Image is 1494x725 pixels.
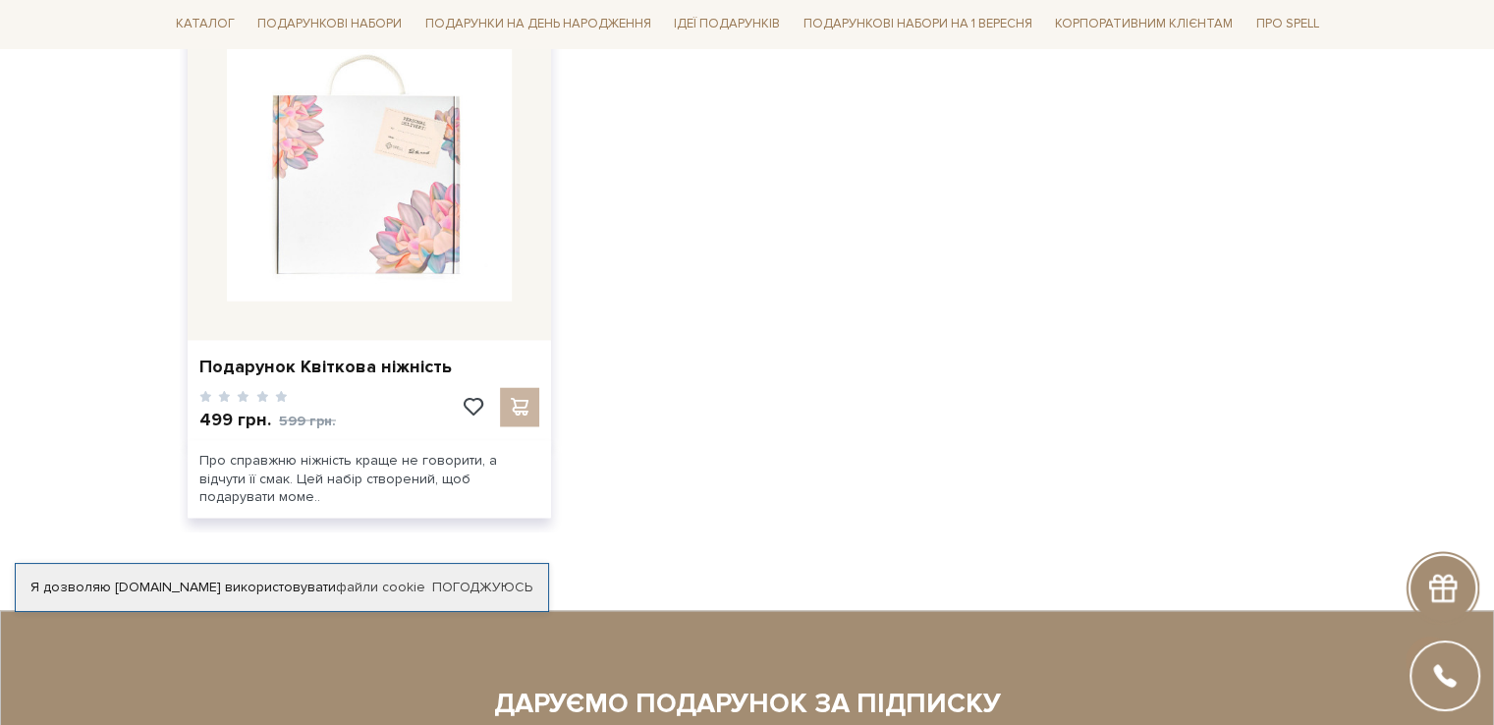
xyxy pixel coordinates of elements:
div: Про справжню ніжність краще не говорити, а відчути її смак. Цей набір створений, щоб подарувати м... [188,440,551,518]
img: Подарунок Квіткова ніжність [227,16,512,301]
a: файли cookie [336,579,425,595]
p: 499 грн. [199,409,336,432]
span: Подарунки на День народження [417,10,659,40]
a: Подарункові набори на 1 Вересня [796,8,1040,41]
span: 599 грн. [279,413,336,429]
a: Подарунок Квіткова ніжність [199,356,539,378]
a: Погоджуюсь [432,579,532,596]
a: Корпоративним клієнтам [1047,8,1241,41]
span: Про Spell [1248,10,1327,40]
div: Я дозволяю [DOMAIN_NAME] використовувати [16,579,548,596]
span: Каталог [168,10,243,40]
span: Подарункові набори [249,10,410,40]
span: Ідеї подарунків [666,10,788,40]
